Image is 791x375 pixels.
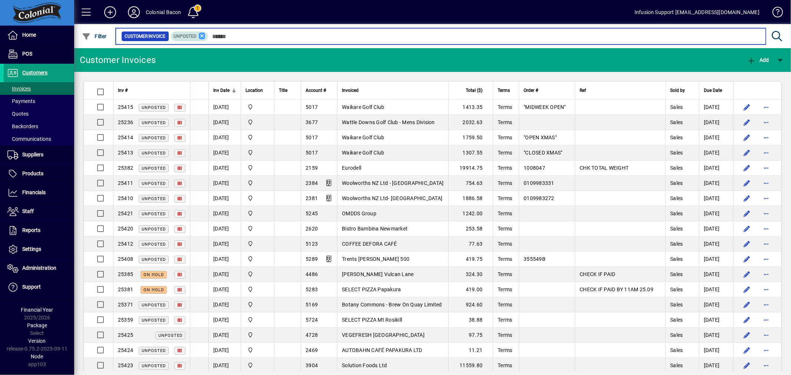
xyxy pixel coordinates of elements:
span: Terms [498,104,512,110]
span: Due Date [704,86,722,94]
span: Sales [670,302,683,308]
div: Due Date [704,86,729,94]
span: Bistro Bambina Newmarket [342,226,408,232]
button: Edit [741,116,753,128]
td: [DATE] [699,191,733,206]
td: [DATE] [208,176,241,191]
span: Invoiced [342,86,359,94]
span: Unposted [142,136,166,140]
span: Colonial Bacon [245,255,270,263]
span: 5289 [306,256,318,262]
a: Reports [4,221,74,240]
span: 4728 [306,332,318,338]
div: Infusion Support [EMAIL_ADDRESS][DOMAIN_NAME] [635,6,759,18]
td: 77.63 [448,236,493,252]
span: Sales [670,135,683,140]
td: [DATE] [699,160,733,176]
td: [DATE] [208,191,241,206]
span: Sales [670,210,683,216]
span: Unposted [142,212,166,216]
span: Unposted [142,364,166,368]
a: Invoices [4,82,74,95]
div: Order # [524,86,570,94]
span: Terms [498,271,512,277]
span: 3904 [306,362,318,368]
div: Ref [580,86,661,94]
button: Edit [741,283,753,295]
td: [DATE] [208,160,241,176]
span: Title [279,86,287,94]
td: [DATE] [208,236,241,252]
span: Location [245,86,263,94]
button: Add [745,53,771,67]
span: Filter [82,33,107,39]
td: [DATE] [208,100,241,115]
span: Colonial Bacon [245,361,270,369]
a: Settings [4,240,74,259]
span: 25420 [118,226,133,232]
span: Financials [22,189,46,195]
span: Customers [22,70,47,76]
td: [DATE] [699,343,733,358]
span: 5724 [306,317,318,323]
span: Order # [524,86,538,94]
span: Unposted [142,303,166,308]
span: Provida [245,103,270,111]
span: 0109983331 [524,180,554,186]
span: Unposted [142,257,166,262]
span: 25410 [118,195,133,201]
span: On hold [144,272,164,277]
span: Sales [670,150,683,156]
span: Settings [22,246,41,252]
span: 2381 [306,195,318,201]
span: 25413 [118,150,133,156]
span: 4486 [306,271,318,277]
td: [DATE] [699,130,733,145]
span: Waikare Golf Club [342,150,384,156]
span: 1008047 [524,165,545,171]
span: Sales [670,256,683,262]
td: [DATE] [699,358,733,373]
span: Provida [245,285,270,293]
span: COFFEE DEFORA CAFÉ [342,241,397,247]
button: Filter [80,30,109,43]
span: "CLOSED XMAS" [524,150,562,156]
button: More options [760,314,772,326]
span: Botany Commons - Brew On Quay Limited [342,302,442,308]
div: Inv Date [213,86,236,94]
span: Package [27,322,47,328]
span: 2620 [306,226,318,232]
button: Edit [741,147,753,159]
span: 2384 [306,180,318,186]
button: Edit [741,329,753,341]
a: Knowledge Base [767,1,782,26]
td: 1307.55 [448,145,493,160]
td: 1759.50 [448,130,493,145]
td: 324.30 [448,267,493,282]
span: POS [22,51,32,57]
span: Version [29,338,46,344]
a: Suppliers [4,146,74,164]
span: Products [22,170,43,176]
span: Unposted [174,34,197,39]
span: Node [31,354,43,359]
span: Sales [670,347,683,353]
span: Provida [245,270,270,278]
button: Profile [122,6,146,19]
button: More options [760,101,772,113]
span: Payments [7,98,35,104]
span: CHECK IF PAID BY 11AM 25.09 [580,286,653,292]
span: Terms [498,119,512,125]
span: 0109983272 [524,195,554,201]
span: Sales [670,195,683,201]
td: [DATE] [208,267,241,282]
span: Woolworths NZ Ltd- [GEOGRAPHIC_DATA] [342,195,442,201]
button: Edit [741,238,753,250]
span: Sales [670,165,683,171]
span: 25423 [118,362,133,368]
td: [DATE] [699,221,733,236]
td: [DATE] [208,115,241,130]
span: Sales [670,226,683,232]
span: Sales [670,119,683,125]
span: Sales [670,104,683,110]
